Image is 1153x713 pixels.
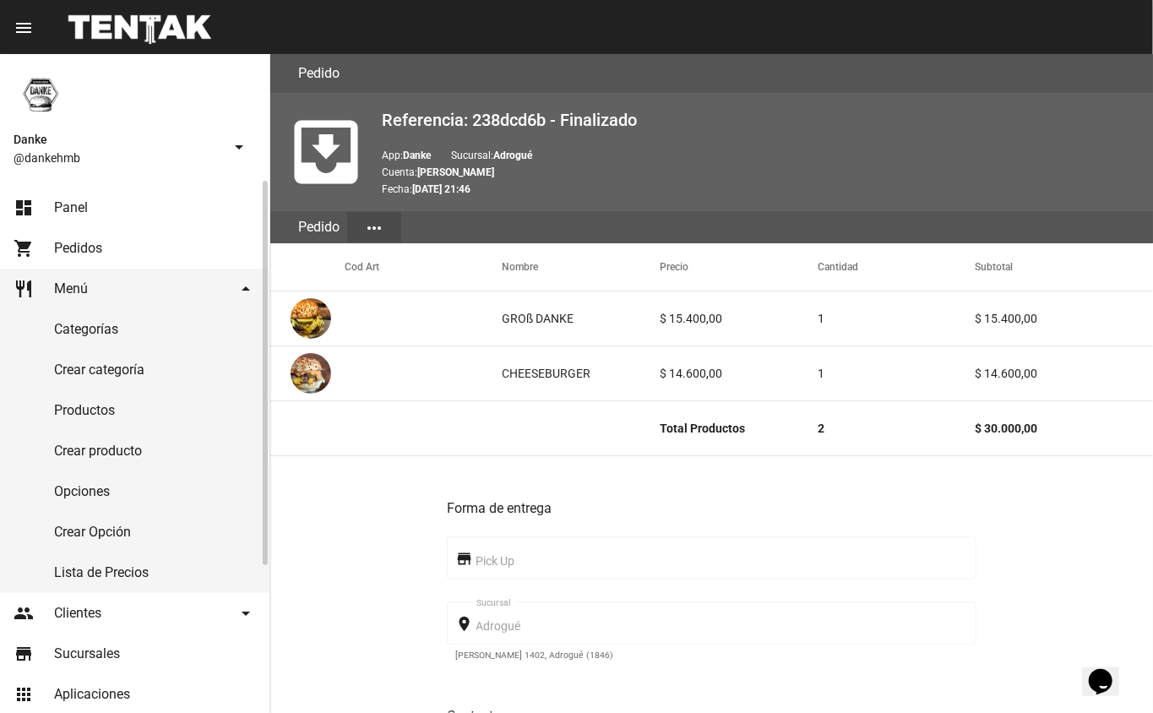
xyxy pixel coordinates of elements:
[291,298,331,339] img: e78ba89a-d4a4-48df-a29c-741630618342.png
[284,110,368,194] mat-icon: move_to_inbox
[417,166,494,178] b: [PERSON_NAME]
[382,147,1139,164] p: App: Sucursal:
[503,243,661,291] mat-header-cell: Nombre
[493,150,532,161] b: Adrogué
[236,279,256,299] mat-icon: arrow_drop_down
[14,279,34,299] mat-icon: restaurant
[54,645,120,662] span: Sucursales
[660,291,818,346] mat-cell: $ 15.400,00
[14,150,222,166] span: @dankehmb
[456,549,476,569] mat-icon: store
[54,686,130,703] span: Aplicaciones
[54,605,101,622] span: Clientes
[298,62,340,85] h3: Pedido
[975,243,1153,291] mat-header-cell: Subtotal
[14,68,68,122] img: 1d4517d0-56da-456b-81f5-6111ccf01445.png
[818,243,976,291] mat-header-cell: Cantidad
[975,346,1153,400] mat-cell: $ 14.600,00
[660,346,818,400] mat-cell: $ 14.600,00
[14,129,222,150] span: Danke
[14,18,34,38] mat-icon: menu
[54,280,88,297] span: Menú
[382,164,1139,181] p: Cuenta:
[456,650,614,661] mat-hint: [PERSON_NAME] 1402, Adrogué (1846)
[14,684,34,705] mat-icon: apps
[818,291,976,346] mat-cell: 1
[447,497,976,520] h3: Forma de entrega
[503,365,591,382] div: CHEESEBURGER
[403,150,431,161] b: Danke
[291,211,347,243] div: Pedido
[236,603,256,623] mat-icon: arrow_drop_down
[456,614,476,634] mat-icon: place
[364,218,384,238] mat-icon: more_horiz
[229,137,249,157] mat-icon: arrow_drop_down
[382,181,1139,198] p: Fecha:
[818,401,976,455] mat-cell: 2
[412,183,470,195] b: [DATE] 21:46
[347,212,401,242] button: Elegir sección
[503,310,574,327] div: GROß DANKE
[975,291,1153,346] mat-cell: $ 15.400,00
[1082,645,1136,696] iframe: chat widget
[14,238,34,259] mat-icon: shopping_cart
[975,401,1153,455] mat-cell: $ 30.000,00
[660,401,818,455] mat-cell: Total Productos
[14,603,34,623] mat-icon: people
[345,243,503,291] mat-header-cell: Cod Art
[382,106,1139,133] h2: Referencia: 238dcd6b - Finalizado
[818,346,976,400] mat-cell: 1
[14,644,34,664] mat-icon: store
[14,198,34,218] mat-icon: dashboard
[291,353,331,394] img: eb7e7812-101c-4ce3-b4d5-6061c3a10de0.png
[54,240,102,257] span: Pedidos
[54,199,88,216] span: Panel
[660,243,818,291] mat-header-cell: Precio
